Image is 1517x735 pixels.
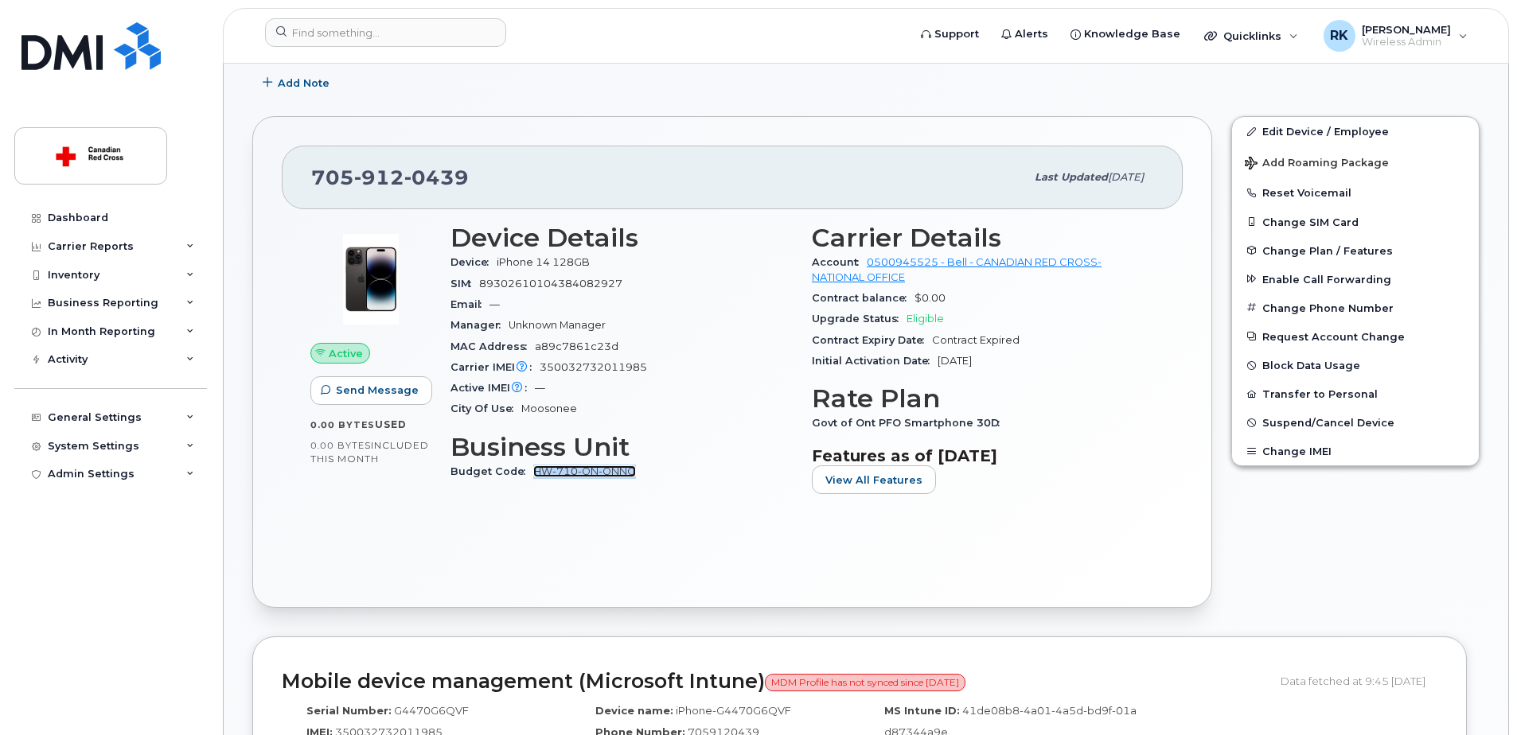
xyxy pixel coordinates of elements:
span: 0439 [404,165,469,189]
div: Quicklinks [1193,20,1309,52]
a: Alerts [990,18,1059,50]
button: Add Roaming Package [1232,146,1479,178]
span: Send Message [336,383,419,398]
span: 0.00 Bytes [310,440,371,451]
span: used [375,418,407,430]
span: included this month [310,439,429,465]
span: Alerts [1015,26,1048,42]
button: Enable Call Forwarding [1232,265,1479,294]
a: HW-710-ON-ONNO [533,465,636,477]
span: Support [934,26,979,42]
span: [DATE] [1108,171,1144,183]
button: Suspend/Cancel Device [1232,408,1479,437]
span: — [489,298,500,310]
button: Change Phone Number [1232,294,1479,322]
img: image20231002-3703462-njx0qo.jpeg [323,231,419,327]
div: Data fetched at 9:45 [DATE] [1281,666,1437,696]
h3: Rate Plan [812,384,1154,413]
h2: Mobile device management (Microsoft Intune) [282,671,1269,693]
span: Contract Expiry Date [812,334,932,346]
span: City Of Use [450,402,521,414]
span: Account [812,256,867,268]
span: 912 [354,165,404,189]
button: View All Features [812,465,936,494]
span: View All Features [825,472,922,488]
button: Change IMEI [1232,437,1479,465]
button: Transfer to Personal [1232,379,1479,408]
button: Add Note [252,68,343,97]
span: Manager [450,319,509,331]
span: iPhone 14 128GB [497,256,590,268]
h3: Carrier Details [812,224,1154,252]
button: Request Account Change [1232,322,1479,351]
span: Knowledge Base [1084,26,1180,42]
span: SIM [450,278,479,290]
h3: Features as of [DATE] [812,446,1154,465]
button: Change Plan / Features [1232,236,1479,265]
span: G4470G6QVF [394,704,469,717]
a: 0500945525 - Bell - CANADIAN RED CROSS- NATIONAL OFFICE [812,256,1102,282]
span: iPhone-G4470G6QVF [676,704,791,717]
span: Carrier IMEI [450,361,540,373]
span: Last updated [1035,171,1108,183]
span: Quicklinks [1223,29,1281,42]
span: Change Plan / Features [1262,244,1393,256]
span: Contract Expired [932,334,1020,346]
span: 89302610104384082927 [479,278,622,290]
div: Reza Khorrami [1312,20,1479,52]
h3: Business Unit [450,433,793,461]
span: [PERSON_NAME] [1362,23,1451,36]
span: MDM Profile has not synced since [DATE] [765,674,965,691]
span: $0.00 [914,292,946,304]
span: Add Roaming Package [1245,157,1389,172]
span: RK [1330,26,1348,45]
span: Contract balance [812,292,914,304]
span: Suspend/Cancel Device [1262,417,1394,429]
span: Email [450,298,489,310]
span: Upgrade Status [812,313,907,325]
span: Govt of Ont PFO Smartphone 30D [812,417,1008,429]
button: Send Message [310,376,432,405]
span: Budget Code [450,465,533,477]
input: Find something... [265,18,506,47]
span: Enable Call Forwarding [1262,273,1391,285]
span: MAC Address [450,340,535,352]
button: Block Data Usage [1232,351,1479,379]
label: MS Intune ID: [884,703,960,718]
span: — [535,382,545,394]
span: [DATE] [938,355,972,367]
span: a89c7861c23d [535,340,618,352]
a: Support [910,18,990,50]
span: Active IMEI [450,382,535,394]
a: Edit Device / Employee [1232,117,1479,146]
span: Eligible [907,313,944,325]
a: Knowledge Base [1059,18,1191,50]
button: Reset Voicemail [1232,178,1479,207]
span: Device [450,256,497,268]
button: Change SIM Card [1232,208,1479,236]
span: 0.00 Bytes [310,419,375,430]
span: 350032732011985 [540,361,647,373]
h3: Device Details [450,224,793,252]
label: Device name: [595,703,673,718]
span: Initial Activation Date [812,355,938,367]
label: Serial Number: [306,703,392,718]
span: 705 [311,165,469,189]
span: Active [329,346,363,361]
span: Add Note [278,76,330,91]
span: Wireless Admin [1362,36,1451,49]
span: Unknown Manager [509,319,606,331]
span: Moosonee [521,402,577,414]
